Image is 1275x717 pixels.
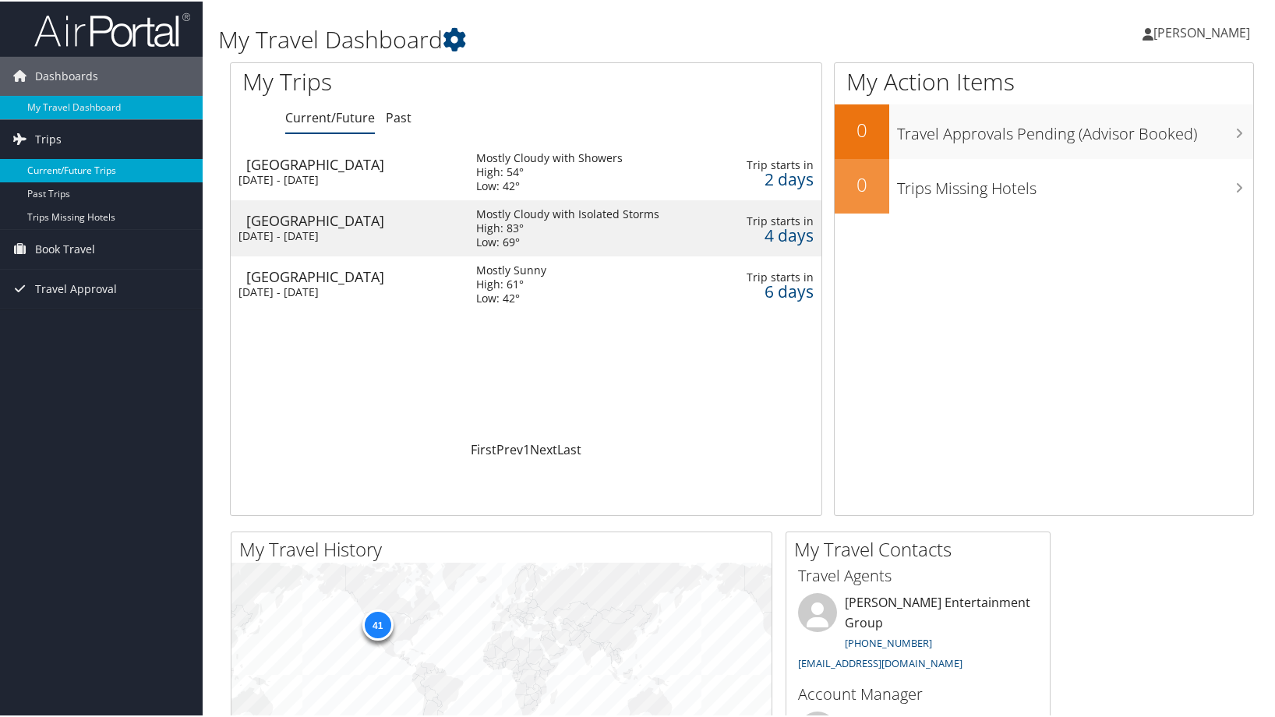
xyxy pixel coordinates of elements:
[798,563,1038,585] h3: Travel Agents
[523,440,530,457] a: 1
[897,114,1253,143] h3: Travel Approvals Pending (Advisor Booked)
[246,268,461,282] div: [GEOGRAPHIC_DATA]
[835,157,1253,212] a: 0Trips Missing Hotels
[835,103,1253,157] a: 0Travel Approvals Pending (Advisor Booked)
[34,10,190,47] img: airportal-logo.png
[476,276,546,290] div: High: 61°
[798,655,962,669] a: [EMAIL_ADDRESS][DOMAIN_NAME]
[733,269,814,283] div: Trip starts in
[557,440,581,457] a: Last
[845,634,932,648] a: [PHONE_NUMBER]
[35,228,95,267] span: Book Travel
[835,170,889,196] h2: 0
[835,64,1253,97] h1: My Action Items
[238,284,453,298] div: [DATE] - [DATE]
[476,290,546,304] div: Low: 42°
[733,213,814,227] div: Trip starts in
[242,64,563,97] h1: My Trips
[835,115,889,142] h2: 0
[794,535,1050,561] h2: My Travel Contacts
[218,22,917,55] h1: My Travel Dashboard
[238,228,453,242] div: [DATE] - [DATE]
[362,608,393,639] div: 41
[1153,23,1250,40] span: [PERSON_NAME]
[476,220,659,234] div: High: 83°
[476,206,659,220] div: Mostly Cloudy with Isolated Storms
[798,682,1038,704] h3: Account Manager
[476,234,659,248] div: Low: 69°
[496,440,523,457] a: Prev
[733,171,814,185] div: 2 days
[35,55,98,94] span: Dashboards
[239,535,772,561] h2: My Travel History
[285,108,375,125] a: Current/Future
[476,178,623,192] div: Low: 42°
[733,227,814,241] div: 4 days
[790,592,1046,675] li: [PERSON_NAME] Entertainment Group
[897,168,1253,198] h3: Trips Missing Hotels
[530,440,557,457] a: Next
[1143,8,1266,55] a: [PERSON_NAME]
[35,268,117,307] span: Travel Approval
[476,164,623,178] div: High: 54°
[246,212,461,226] div: [GEOGRAPHIC_DATA]
[238,171,453,185] div: [DATE] - [DATE]
[471,440,496,457] a: First
[476,262,546,276] div: Mostly Sunny
[246,156,461,170] div: [GEOGRAPHIC_DATA]
[386,108,411,125] a: Past
[35,118,62,157] span: Trips
[733,283,814,297] div: 6 days
[476,150,623,164] div: Mostly Cloudy with Showers
[733,157,814,171] div: Trip starts in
